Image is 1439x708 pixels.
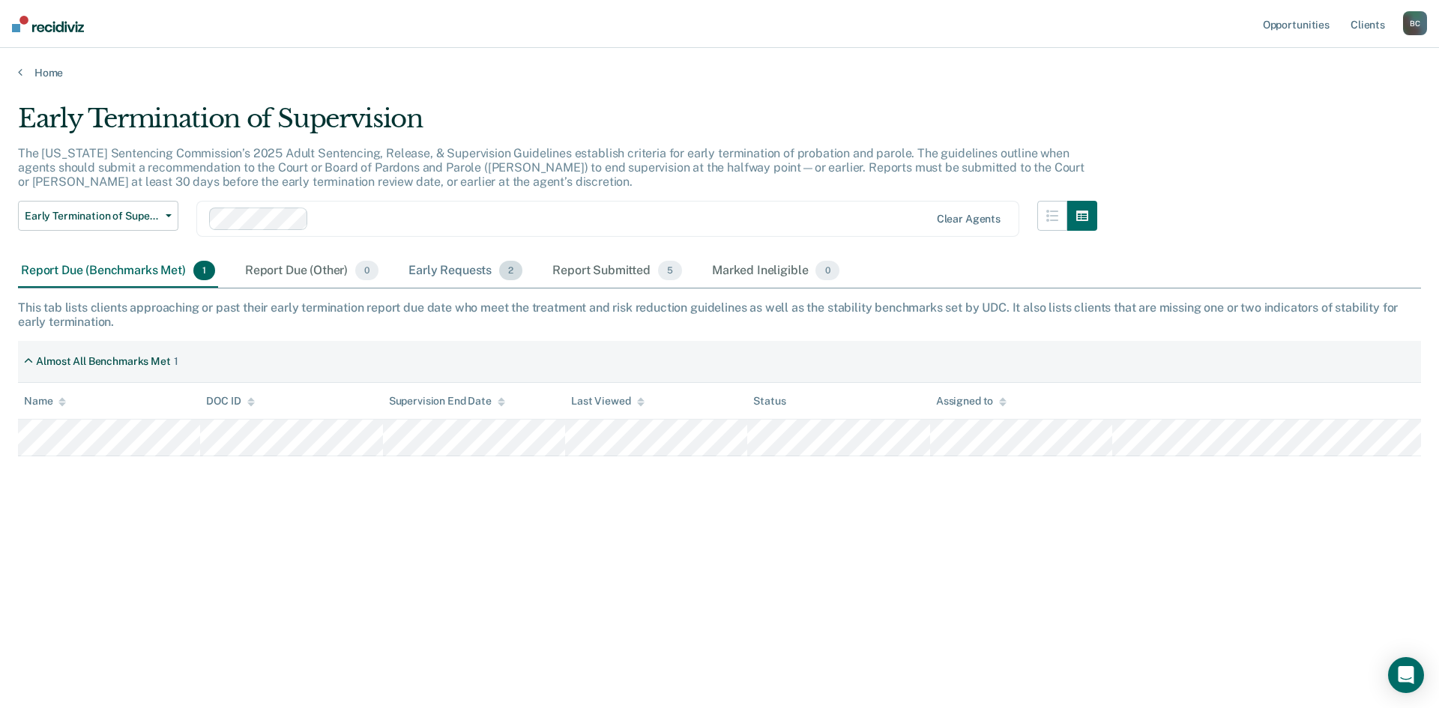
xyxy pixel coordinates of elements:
[389,395,505,408] div: Supervision End Date
[18,201,178,231] button: Early Termination of Supervision
[12,16,84,32] img: Recidiviz
[571,395,644,408] div: Last Viewed
[174,355,178,368] div: 1
[937,213,1001,226] div: Clear agents
[18,66,1421,79] a: Home
[355,261,378,280] span: 0
[18,146,1084,189] p: The [US_STATE] Sentencing Commission’s 2025 Adult Sentencing, Release, & Supervision Guidelines e...
[193,261,215,280] span: 1
[18,349,184,374] div: Almost All Benchmarks Met1
[1388,657,1424,693] div: Open Intercom Messenger
[936,395,1007,408] div: Assigned to
[18,255,218,288] div: Report Due (Benchmarks Met)1
[36,355,171,368] div: Almost All Benchmarks Met
[1403,11,1427,35] button: BC
[18,103,1097,146] div: Early Termination of Supervision
[709,255,842,288] div: Marked Ineligible0
[1403,11,1427,35] div: B C
[499,261,522,280] span: 2
[815,261,839,280] span: 0
[24,395,66,408] div: Name
[25,210,160,223] span: Early Termination of Supervision
[405,255,525,288] div: Early Requests2
[18,300,1421,329] div: This tab lists clients approaching or past their early termination report due date who meet the t...
[549,255,685,288] div: Report Submitted5
[206,395,254,408] div: DOC ID
[753,395,785,408] div: Status
[242,255,381,288] div: Report Due (Other)0
[658,261,682,280] span: 5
